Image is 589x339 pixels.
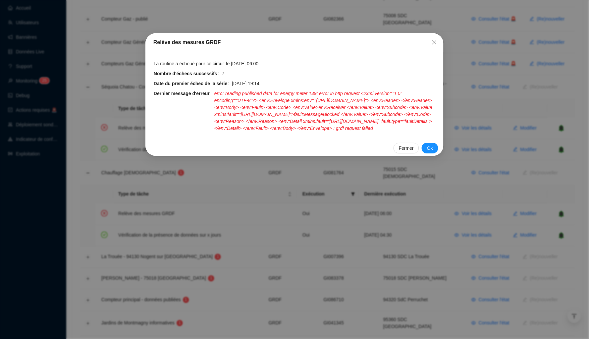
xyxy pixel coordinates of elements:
[214,90,436,132] span: error reading published data for energy meter 149: error in http request <?xml version="1.0" enco...
[154,81,228,86] strong: Date du premier échec de la série
[222,70,225,77] span: 7
[429,37,440,48] button: Close
[429,40,440,45] span: Fermer
[154,71,217,76] strong: Nombre d'échecs successifs
[427,145,433,152] span: Ok
[232,80,259,87] span: [DATE] 19:14
[154,91,210,96] strong: Dernier message d'erreur
[154,60,260,67] span: La routine a échoué pour ce circuit le [DATE] 06:00.
[432,40,437,45] span: close
[394,143,419,153] button: Fermer
[422,143,438,153] button: Ok
[153,38,436,46] div: Relève des mesures GRDF
[399,145,414,152] span: Fermer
